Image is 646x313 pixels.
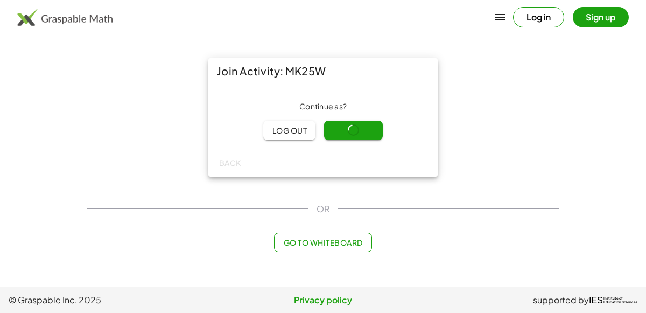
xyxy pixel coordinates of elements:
span: Institute of Education Sciences [603,297,637,304]
button: Sign up [573,7,629,27]
button: Log in [513,7,564,27]
a: IESInstitute ofEducation Sciences [589,294,637,307]
span: Log out [272,126,307,135]
a: Privacy policy [218,294,427,307]
span: IES [589,295,603,305]
span: OR [317,203,329,215]
div: Continue as ? [217,101,429,112]
span: © Graspable Inc, 2025 [9,294,218,307]
span: Go to Whiteboard [283,238,362,247]
span: supported by [533,294,589,307]
div: Join Activity: MK25W [208,58,438,84]
button: Log out [263,121,315,140]
button: Go to Whiteboard [274,233,371,252]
